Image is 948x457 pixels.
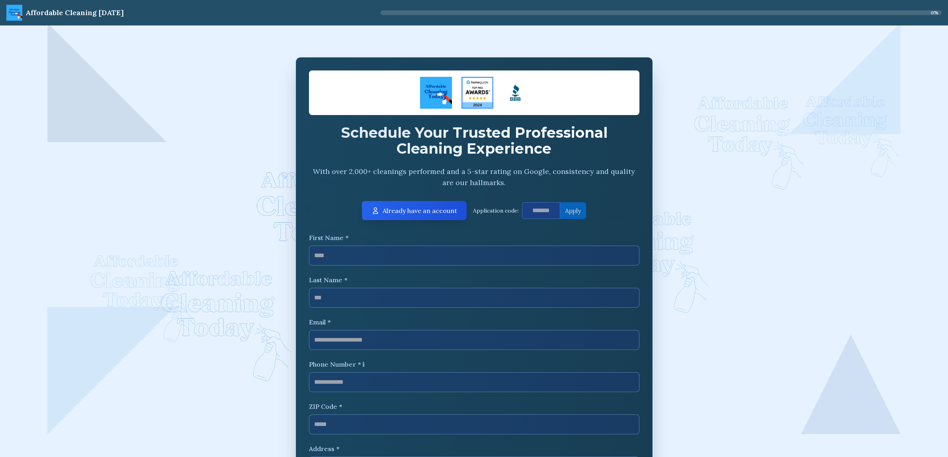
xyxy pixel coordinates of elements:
p: With over 2,000+ cleanings performed and a 5-star rating on Google, consistency and quality are o... [309,166,639,188]
label: Address * [309,444,639,453]
div: Phone Number *ℹ [309,359,365,371]
button: Already have an account [362,201,467,220]
label: First Name * [309,233,639,242]
img: Four Seasons Cleaning [461,77,493,109]
p: Application code: [473,207,519,215]
div: Affordable Cleaning [DATE] [25,7,124,18]
label: Last Name * [309,275,639,285]
h2: Schedule Your Trusted Professional Cleaning Experience [309,125,639,156]
img: ACT Logo [6,5,22,21]
img: ACT Logo [420,77,452,109]
label: Phone Number * [309,359,365,369]
button: Apply [560,202,586,219]
label: ZIP Code * [309,402,639,411]
label: Email * [309,317,639,327]
span: 0 % [931,10,938,16]
img: Logo Square [500,77,532,109]
span: ℹ [362,359,365,369]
